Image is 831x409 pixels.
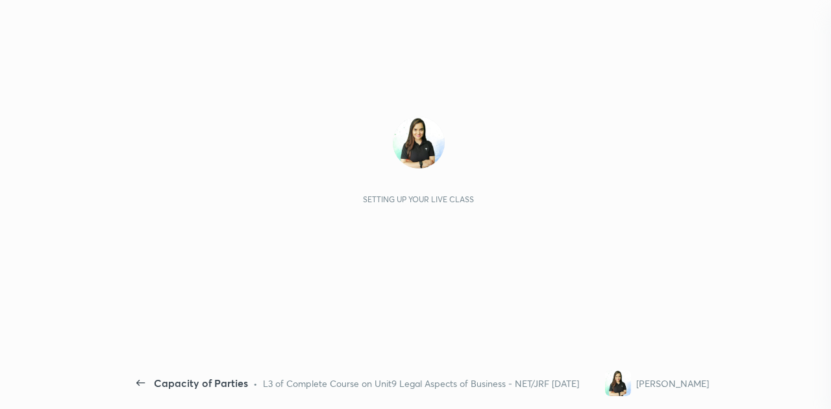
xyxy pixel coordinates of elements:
[154,375,248,391] div: Capacity of Parties
[605,370,631,396] img: 55eb4730e2bb421f98883ea12e9d64d8.jpg
[263,377,579,390] div: L3 of Complete Course on Unit9 Legal Aspects of Business - NET/JRF [DATE]
[363,194,474,204] div: Setting up your live class
[253,377,258,390] div: •
[393,117,445,169] img: 55eb4730e2bb421f98883ea12e9d64d8.jpg
[636,377,709,390] div: [PERSON_NAME]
